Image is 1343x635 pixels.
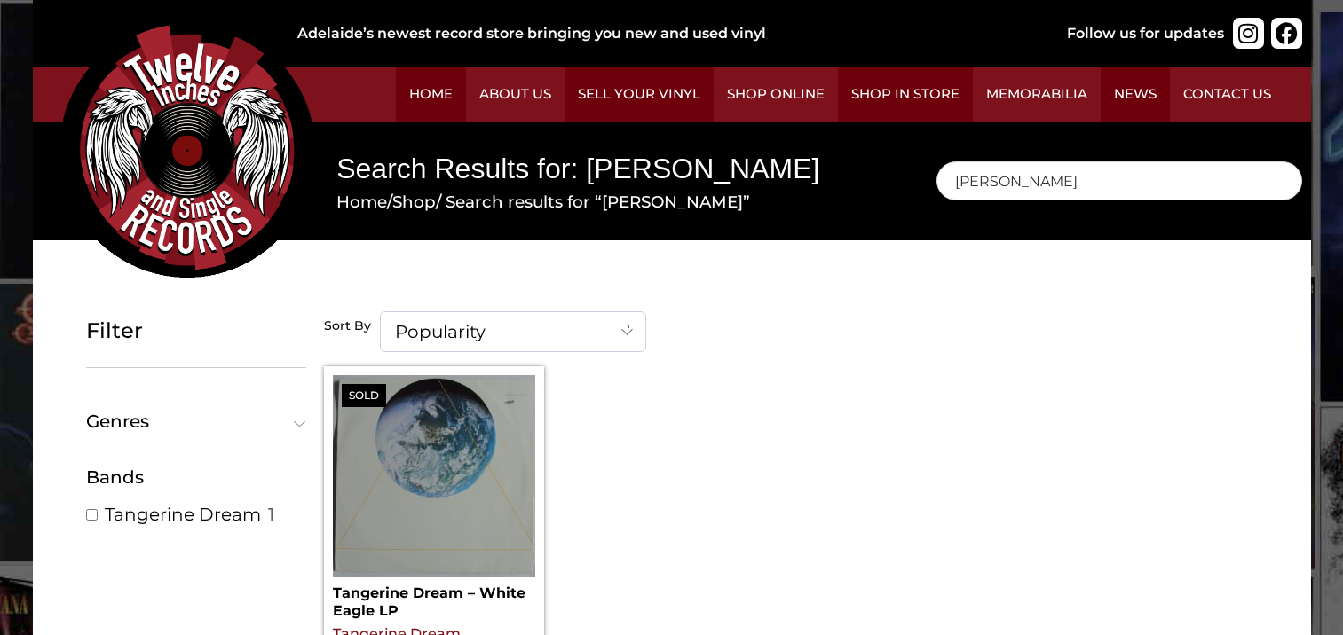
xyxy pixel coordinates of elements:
span: Sold [342,384,386,407]
a: Sell Your Vinyl [565,67,714,122]
div: Adelaide’s newest record store bringing you new and used vinyl [297,23,1009,44]
nav: Breadcrumb [336,190,882,215]
div: Follow us for updates [1067,23,1224,44]
button: Genres [86,412,306,430]
div: Bands [86,464,306,490]
a: Home [396,67,466,122]
input: Search [936,161,1302,200]
span: 1 [268,503,274,526]
span: Popularity [380,311,646,352]
a: SoldTangerine Dream – White Eagle LP [333,375,535,618]
a: About Us [466,67,565,122]
a: News [1101,67,1170,122]
h5: Filter [86,318,306,344]
span: Popularity [381,312,645,351]
a: Tangerine Dream [105,503,261,526]
h5: Sort By [324,318,371,334]
a: Shop Online [714,67,838,122]
img: Tangerine Dream – White Eagle LP [333,375,535,577]
span: Genres [86,412,298,430]
h2: Tangerine Dream – White Eagle LP [333,577,535,618]
h1: Search Results for: [PERSON_NAME] [336,149,882,189]
a: Shop [392,192,436,212]
a: Memorabilia [973,67,1101,122]
a: Shop in Store [838,67,973,122]
a: Home [336,192,387,212]
a: Contact Us [1170,67,1284,122]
